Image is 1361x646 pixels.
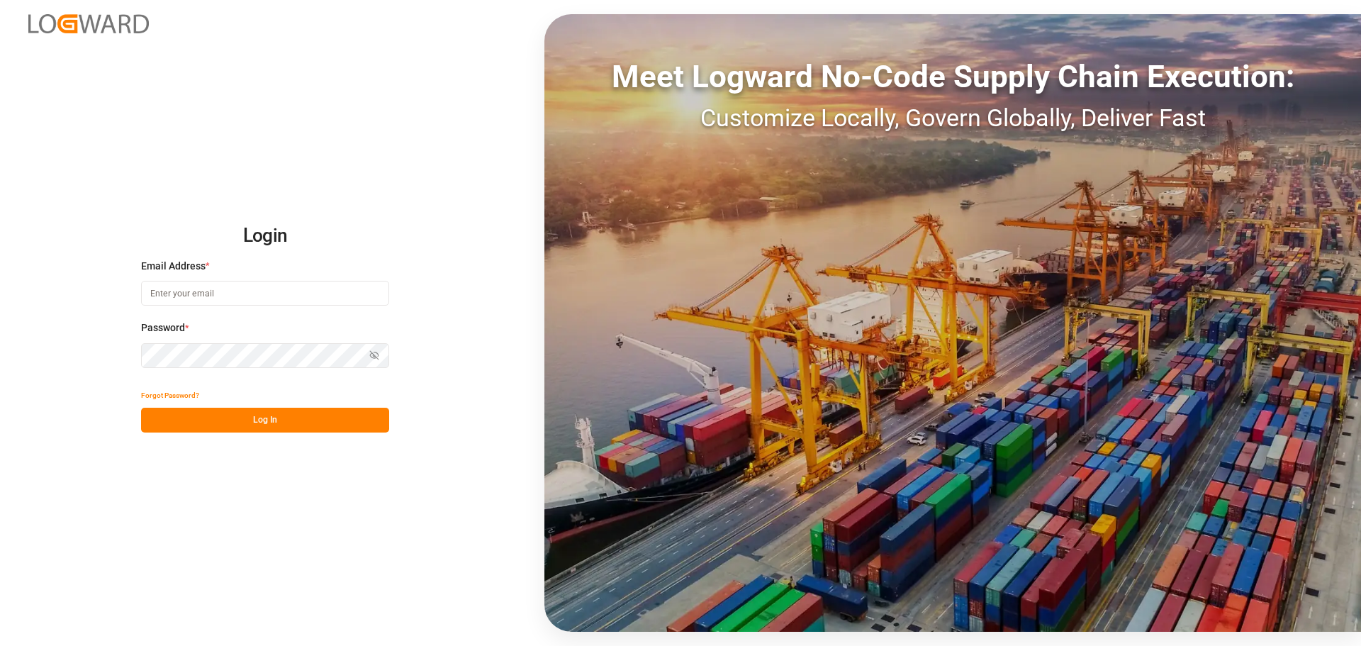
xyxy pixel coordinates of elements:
[141,408,389,433] button: Log In
[141,321,185,335] span: Password
[141,383,199,408] button: Forgot Password?
[141,259,206,274] span: Email Address
[141,281,389,306] input: Enter your email
[544,53,1361,100] div: Meet Logward No-Code Supply Chain Execution:
[141,213,389,259] h2: Login
[28,14,149,33] img: Logward_new_orange.png
[544,100,1361,136] div: Customize Locally, Govern Globally, Deliver Fast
